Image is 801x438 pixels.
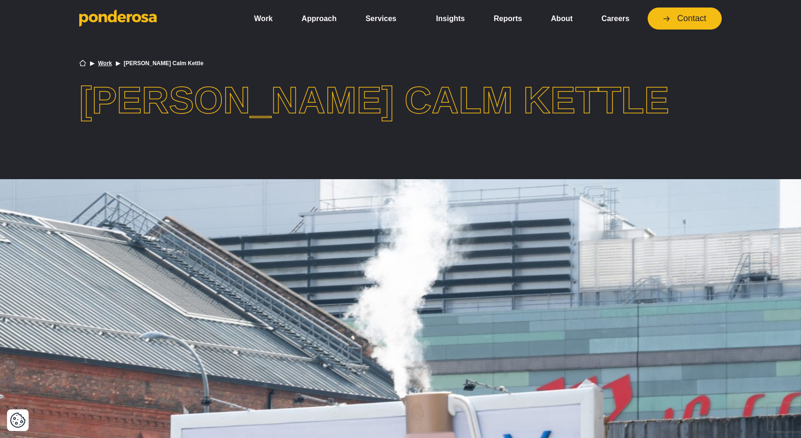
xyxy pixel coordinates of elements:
a: Services [355,9,418,29]
h1: [PERSON_NAME] Calm Kettle [79,82,722,119]
a: Reports [483,9,533,29]
a: Approach [291,9,347,29]
button: Cookie Settings [10,412,26,428]
a: Work [98,60,112,66]
li: [PERSON_NAME] Calm Kettle [124,60,204,66]
a: About [540,9,583,29]
a: Careers [591,9,640,29]
a: Work [243,9,283,29]
a: Contact [648,8,722,30]
li: ▶︎ [116,60,120,66]
a: Insights [425,9,476,29]
a: Go to homepage [79,9,229,28]
img: Revisit consent button [10,412,26,428]
a: Home [79,60,86,67]
li: ▶︎ [90,60,94,66]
